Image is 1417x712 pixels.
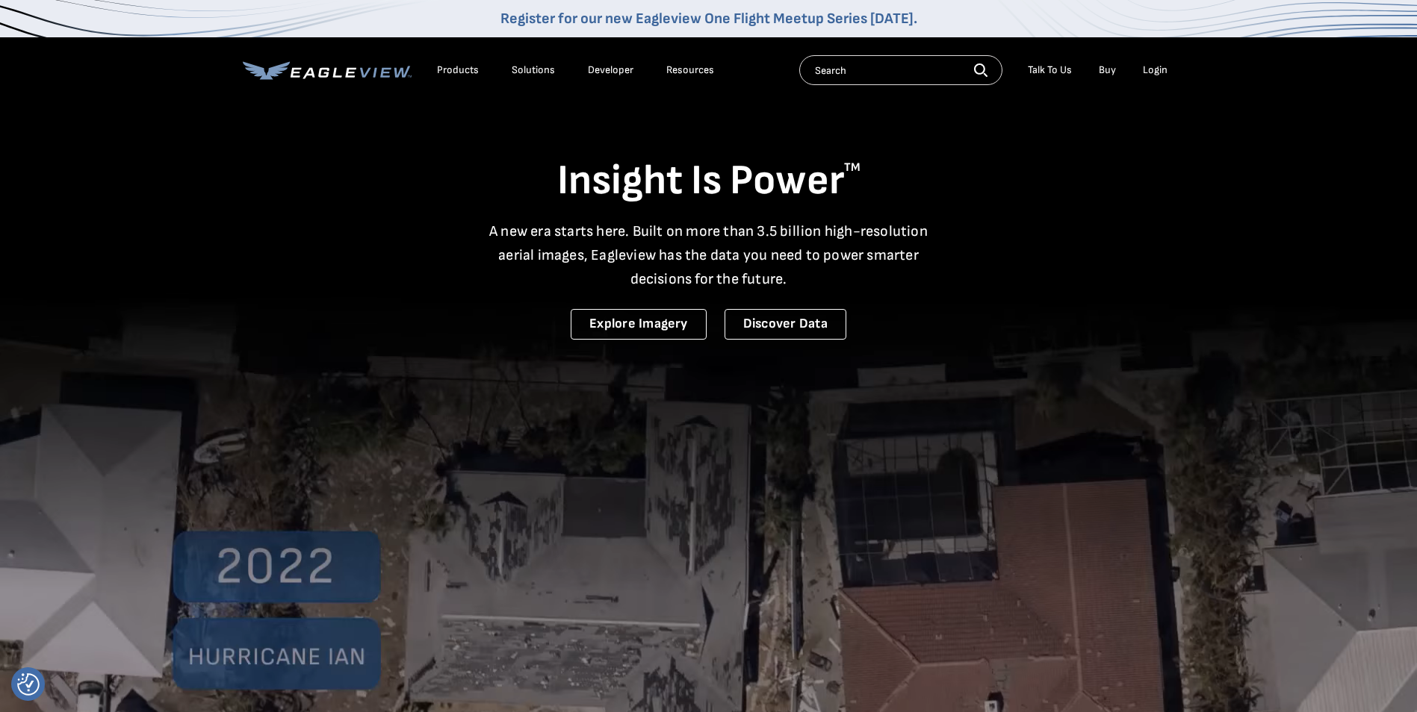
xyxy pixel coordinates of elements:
[666,63,714,77] div: Resources
[437,63,479,77] div: Products
[725,309,846,340] a: Discover Data
[17,673,40,696] button: Consent Preferences
[480,219,937,291] p: A new era starts here. Built on more than 3.5 billion high-resolution aerial images, Eagleview ha...
[799,55,1002,85] input: Search
[844,160,861,175] sup: TM
[588,63,633,77] a: Developer
[243,155,1175,207] h1: Insight Is Power
[571,309,707,340] a: Explore Imagery
[1028,63,1072,77] div: Talk To Us
[512,63,555,77] div: Solutions
[1143,63,1168,77] div: Login
[1099,63,1116,77] a: Buy
[500,10,917,28] a: Register for our new Eagleview One Flight Meetup Series [DATE].
[17,673,40,696] img: Revisit consent button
